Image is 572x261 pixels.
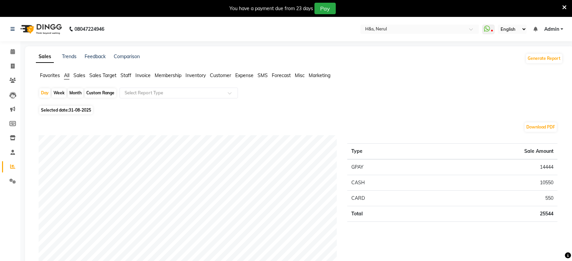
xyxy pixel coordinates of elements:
[272,72,291,78] span: Forecast
[347,191,425,206] td: CARD
[135,72,151,78] span: Invoice
[526,54,562,63] button: Generate Report
[73,72,85,78] span: Sales
[424,191,557,206] td: 550
[17,20,64,39] img: logo
[52,88,66,98] div: Week
[39,106,93,114] span: Selected date:
[347,206,425,222] td: Total
[309,72,330,78] span: Marketing
[120,72,131,78] span: Staff
[36,51,54,63] a: Sales
[424,175,557,191] td: 10550
[525,122,557,132] button: Download PDF
[235,72,254,78] span: Expense
[40,72,60,78] span: Favorites
[155,72,181,78] span: Membership
[314,3,336,14] button: Pay
[69,108,91,113] span: 31-08-2025
[64,72,69,78] span: All
[62,53,76,60] a: Trends
[347,175,425,191] td: CASH
[258,72,268,78] span: SMS
[74,20,104,39] b: 08047224946
[295,72,305,78] span: Misc
[89,72,116,78] span: Sales Target
[85,88,116,98] div: Custom Range
[39,88,50,98] div: Day
[85,53,106,60] a: Feedback
[229,5,313,12] div: You have a payment due from 23 days
[114,53,140,60] a: Comparison
[424,206,557,222] td: 25544
[210,72,231,78] span: Customer
[424,159,557,175] td: 14444
[544,26,559,33] span: Admin
[68,88,83,98] div: Month
[185,72,206,78] span: Inventory
[347,144,425,160] th: Type
[424,144,557,160] th: Sale Amount
[347,159,425,175] td: GPAY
